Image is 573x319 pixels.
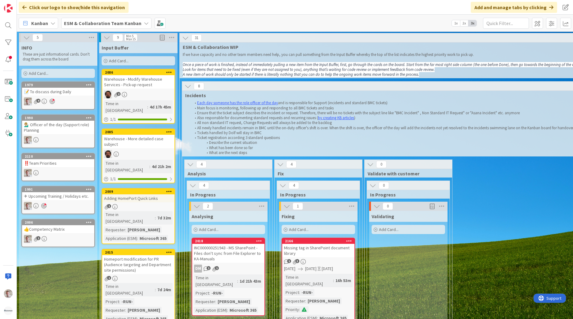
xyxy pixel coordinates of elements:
[102,175,174,183] div: 1/1
[126,307,162,313] div: [PERSON_NAME]
[105,250,174,255] div: 2015
[188,170,264,177] span: Analysis
[125,226,126,233] span: :
[194,298,215,305] div: Requester
[22,88,94,96] div: 📝 To discuss during Daily
[4,4,13,13] img: Visit kanbanzone.com
[192,265,264,273] div: DM
[22,115,94,134] div: 1990💁🏼‍♂️ Officer of the day (Support role) Planning
[282,213,295,219] span: Fixing
[104,307,125,313] div: Requester
[22,187,94,200] div: 1991✈ Upcoming Training / Holidays etc.
[125,307,126,313] span: :
[216,298,252,305] div: [PERSON_NAME]
[117,92,121,96] span: 2
[238,278,263,284] div: 1d 21h 43m
[64,20,141,26] b: ESM & Collaboration Team Kanban
[126,226,162,233] div: [PERSON_NAME]
[483,18,529,29] input: Quick Filter...
[110,176,116,182] span: 1 / 1
[102,75,174,89] div: Warehouse - Modify Warehouse Services - Pick-up request
[24,97,32,105] img: Rd
[107,276,111,280] span: 1
[210,290,224,296] div: -RUN-
[22,169,94,177] div: Rd
[215,298,216,305] span: :
[102,70,174,89] div: 2086Warehouse - Modify Warehouse Services - Pick-up request
[31,20,48,27] span: Kanban
[195,239,264,243] div: 2018
[22,220,94,233] div: 2006👍Competency Matrix
[104,226,125,233] div: Requester
[19,2,129,13] div: Click our logo to show/hide this navigation
[36,99,40,103] span: 4
[282,244,354,257] div: Missing tag in SharePoint document library
[126,38,136,41] div: Max 15
[25,116,94,120] div: 1990
[104,298,119,305] div: Project
[24,235,32,243] img: Rd
[192,213,213,219] span: Analysing
[22,121,94,134] div: 💁🏼‍♂️ Officer of the day (Support role) Planning
[192,238,264,244] div: 2018
[194,82,204,90] span: 8
[376,161,387,168] span: 0
[102,70,174,75] div: 2086
[25,154,94,159] div: 2110
[24,202,32,210] img: Rd
[284,274,333,287] div: Time in [GEOGRAPHIC_DATA]
[102,194,174,202] div: Adding HomePort Quick Links
[22,136,94,144] div: Rd
[13,1,28,8] span: Support
[452,20,460,26] span: 1x
[109,58,129,64] span: Add Card...
[22,187,94,192] div: 1991
[22,97,94,105] div: Rd
[368,170,444,177] span: Validate with customer
[237,278,238,284] span: :
[372,213,394,219] span: Validating
[104,283,155,296] div: Time in [GEOGRAPHIC_DATA]
[280,192,352,198] span: In Progress
[379,182,389,189] span: 0
[183,72,419,77] em: A new item of work should only be started if there is literally nothing that you can do to help t...
[299,306,300,313] span: :
[306,298,342,304] div: [PERSON_NAME]
[149,163,150,170] span: :
[199,227,219,232] span: Add Card...
[285,239,354,243] div: 2166
[322,266,333,272] div: [DATE]
[104,100,147,114] div: Time in [GEOGRAPHIC_DATA]
[29,71,48,76] span: Add Card...
[104,90,112,98] img: AC
[286,161,297,168] span: 4
[4,289,13,298] img: Rd
[22,154,94,159] div: 2110
[155,286,156,293] span: :
[282,238,354,257] div: 2166Missing tag in SharePoint document library
[22,159,94,167] div: ‼️Team Priorities
[126,35,133,38] div: Min 5
[471,2,557,13] div: Add and manage tabs by clicking
[207,266,211,270] span: 1
[227,307,228,313] span: :
[24,169,32,177] img: Rd
[194,307,227,313] div: Application (ESM)
[4,306,13,315] img: avatar
[282,238,354,244] div: 2166
[287,259,291,263] span: 1
[190,192,262,198] span: In Progress
[333,277,334,284] span: :
[104,235,137,242] div: Application (ESM)
[199,182,209,189] span: 4
[107,204,111,208] span: 1
[299,289,300,296] span: :
[284,289,299,296] div: Project
[192,238,264,263] div: 2018INC000000251943 - MS SharePoint - Files don't sync from File Explorer to KA-Manuals
[21,45,32,51] span: INFO
[150,163,173,170] div: 4d 21h 2m
[215,266,219,270] span: 1
[119,298,120,305] span: :
[147,104,148,110] span: :
[293,203,303,210] span: 1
